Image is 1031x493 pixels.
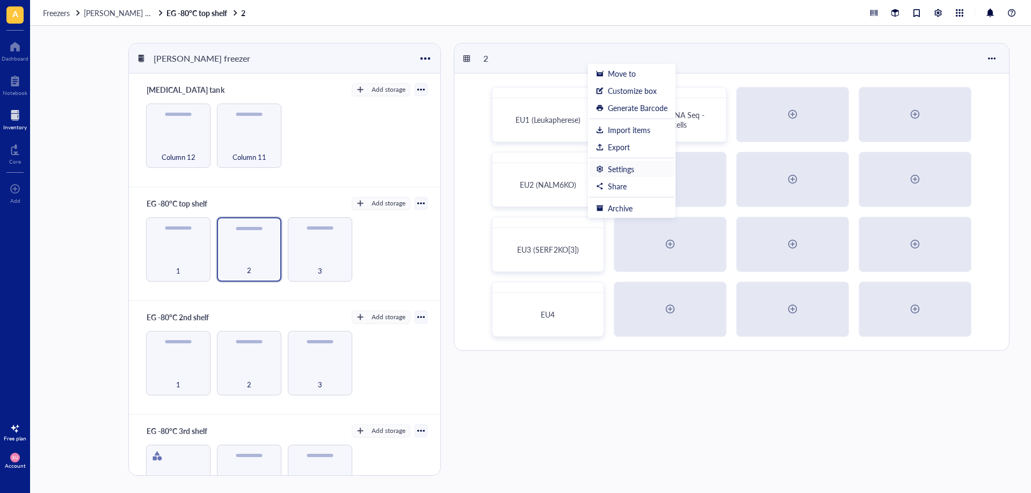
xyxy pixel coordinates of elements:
button: Add storage [352,424,410,437]
button: Add storage [352,83,410,96]
a: Freezers [43,8,82,18]
a: Notebook [3,72,27,96]
div: Add storage [372,85,405,94]
span: EU Box 7 RNA Seq - lysed cells [636,109,707,130]
div: Core [9,158,21,165]
div: Settings [608,164,634,174]
div: Add storage [372,198,405,208]
div: EG -80°C top shelf [142,196,212,211]
span: Freezers [43,8,70,18]
div: Import items [608,125,650,135]
a: Core [9,141,21,165]
div: 2 [478,49,543,68]
div: Add [10,197,20,204]
span: 1 [176,379,180,391]
a: Dashboard [2,38,28,62]
span: 3 [318,379,322,391]
div: Generate Barcode [608,103,667,113]
span: Column 12 [162,151,195,163]
div: Share [608,181,627,191]
div: Dashboard [2,55,28,62]
span: 3 [318,265,322,277]
div: Notebook [3,90,27,96]
div: [MEDICAL_DATA] tank [142,82,229,97]
a: EG -80°C top shelf2 [166,8,248,18]
div: Free plan [4,435,26,442]
div: Add storage [372,426,405,436]
span: EU3 (SERF2KO[3]) [517,244,578,255]
span: EU [12,455,18,460]
div: Account [5,462,26,469]
div: Customize box [608,86,657,95]
div: Add storage [372,312,405,322]
div: EG -80°C 2nd shelf [142,310,214,325]
button: Add storage [352,197,410,210]
span: EU4 [541,309,555,320]
a: Inventory [3,107,27,130]
span: Column 11 [233,151,266,163]
div: EG -80°C 3rd shelf [142,423,212,438]
span: EU2 (NALM6KO) [520,179,576,190]
button: Add storage [352,311,410,323]
div: [PERSON_NAME] freezer [149,49,255,68]
a: [PERSON_NAME] freezer [84,8,164,18]
div: Archive [608,203,633,213]
div: Inventory [3,124,27,130]
span: [PERSON_NAME] freezer [84,8,168,18]
span: 1 [176,265,180,277]
div: Export [608,142,630,152]
span: EU1 (Leukapherese) [515,114,580,125]
span: A [12,7,18,20]
div: Move to [608,69,636,78]
span: 2 [247,264,251,276]
span: 2 [247,379,251,391]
